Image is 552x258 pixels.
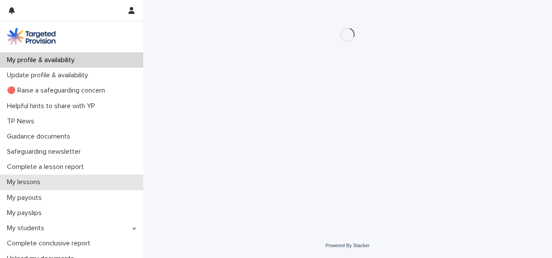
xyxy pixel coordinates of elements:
p: TP News [3,117,41,126]
p: My students [3,224,51,232]
p: Guidance documents [3,132,77,141]
p: My payouts [3,194,49,202]
a: Powered By Stacker [325,243,369,248]
p: Complete conclusive report [3,239,97,248]
img: M5nRWzHhSzIhMunXDL62 [7,28,56,45]
p: My profile & availability [3,56,82,64]
p: Helpful hints to share with YP [3,102,102,110]
p: My payslips [3,209,49,217]
p: My lessons [3,178,47,186]
p: 🔴 Raise a safeguarding concern [3,86,112,95]
p: Update profile & availability [3,71,95,79]
p: Safeguarding newsletter [3,148,88,156]
p: Complete a lesson report [3,163,91,171]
